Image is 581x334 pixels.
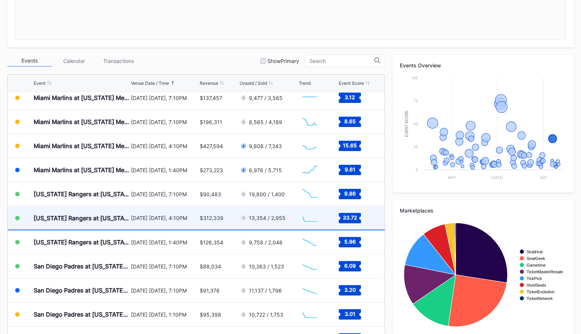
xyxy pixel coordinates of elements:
svg: Chart title [299,257,321,275]
div: Marketplaces [400,207,566,214]
div: 10,263 / 1,523 [249,263,284,270]
div: Miami Marlins at [US_STATE] Mets ([PERSON_NAME] Giveaway) [34,142,129,150]
svg: Chart title [299,113,321,131]
text: 15.65 [343,142,357,148]
div: Miami Marlins at [US_STATE] Mets [34,94,129,101]
div: [US_STATE] Rangers at [US_STATE] Mets [34,190,129,198]
text: 25 [413,144,418,149]
div: [DATE] [DATE], 1:40PM [131,239,198,246]
div: Event [34,80,45,86]
div: $90,483 [200,191,221,197]
div: 9,477 / 3,565 [249,95,283,101]
div: $137,457 [200,95,222,101]
svg: Chart title [299,88,321,107]
div: San Diego Padres at [US_STATE] Mets [34,287,129,294]
div: 19,800 / 1,400 [249,191,285,197]
text: Gametime [527,263,546,267]
div: San Diego Padres at [US_STATE] Mets [34,311,129,318]
div: 9,808 / 7,243 [249,143,282,149]
text: TicketMasterResale [527,270,563,274]
div: $95,398 [200,311,221,318]
div: Unsold / Sold [240,80,267,86]
svg: Chart title [400,219,566,330]
div: [DATE] [DATE], 1:10PM [131,311,198,318]
div: [US_STATE] Rangers at [US_STATE] Mets (Mets Alumni Classic/Mrs. Met Taxicab [GEOGRAPHIC_DATA] Giv... [34,214,129,222]
div: Transactions [96,55,141,67]
div: Miami Marlins at [US_STATE] Mets (Fireworks Night) [34,118,129,126]
div: [DATE] [DATE], 7:10PM [131,119,198,125]
text: 9.86 [344,190,356,197]
text: VividSeats [527,283,546,287]
svg: Chart title [299,137,321,155]
div: Event Score [339,80,364,86]
text: StubHub [527,250,543,254]
div: $196,311 [200,119,222,125]
text: 9.61 [345,166,355,173]
div: $427,594 [200,143,223,149]
input: Search [310,58,374,64]
svg: Chart title [299,209,321,227]
div: $126,354 [200,239,223,246]
text: 3.01 [345,311,355,317]
div: Calendar [52,55,96,67]
div: [DATE] [DATE], 1:40PM [131,167,198,173]
div: [DATE] [DATE], 4:10PM [131,143,198,149]
div: [US_STATE] Rangers at [US_STATE] Mets (Kids Color-In Lunchbox Giveaway) [34,238,129,246]
div: 9,758 / 2,048 [249,239,283,246]
text: May [448,175,456,180]
div: Revenue [200,80,218,86]
div: $273,223 [200,167,223,173]
div: 10,722 / 1,753 [249,311,283,318]
svg: Chart title [299,233,321,251]
text: 5.96 [344,238,356,245]
div: 6,978 / 5,715 [249,167,282,173]
div: Show Primary [267,58,299,64]
div: 8,565 / 4,189 [249,119,282,125]
div: $312,339 [200,215,223,221]
text: 6.09 [344,263,356,269]
div: $88,034 [200,263,221,270]
div: Miami Marlins at [US_STATE] Mets [34,166,129,174]
text: Event Score [405,110,409,137]
div: Events Overview [400,62,566,69]
div: [DATE] [DATE], 7:10PM [131,95,198,101]
div: Trend [299,80,311,86]
div: $91,376 [200,287,220,294]
text: SeatGeek [527,256,545,261]
text: 3.20 [344,287,356,293]
text: TickPick [527,276,542,281]
svg: Chart title [400,74,566,185]
div: [DATE] [DATE], 7:10PM [131,287,198,294]
div: Events [7,55,52,67]
text: Sep [540,175,547,180]
text: 100 [412,76,418,80]
div: [DATE] [DATE], 4:10PM [131,215,198,221]
text: 50 [413,121,418,126]
div: [DATE] [DATE], 7:10PM [131,191,198,197]
svg: Chart title [299,185,321,203]
text: TicketEvolution [527,290,554,294]
div: 13,354 / 2,955 [249,215,286,221]
text: [DATE] [491,175,503,180]
div: San Diego Padres at [US_STATE] Mets [34,263,129,270]
svg: Chart title [299,305,321,324]
div: 11,137 / 1,796 [249,287,282,294]
text: 8.65 [344,118,356,124]
div: Venue Date / Time [131,80,169,86]
text: 33.72 [343,214,357,220]
svg: Chart title [299,281,321,300]
text: 75 [413,98,418,103]
svg: Chart title [299,161,321,179]
text: 0 [416,167,418,172]
text: TicketNetwork [527,296,553,301]
text: 3.12 [345,94,355,100]
div: [DATE] [DATE], 7:10PM [131,263,198,270]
